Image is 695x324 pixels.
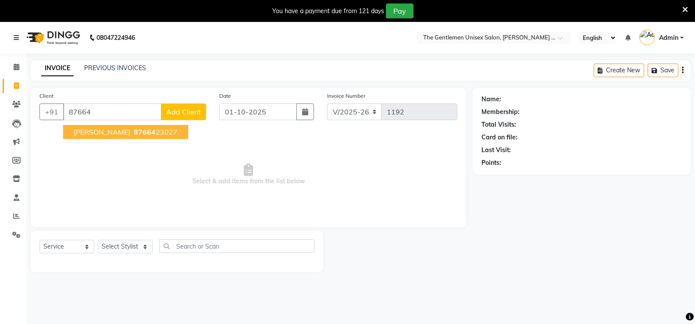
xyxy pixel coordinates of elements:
div: Name: [481,95,501,104]
span: Add Client [166,107,201,116]
div: You have a payment due from 121 days [272,7,384,16]
div: Membership: [481,107,520,117]
button: Save [648,64,678,77]
button: +91 [39,103,64,120]
span: Admin [659,33,678,43]
img: logo [22,25,82,50]
a: PREVIOUS INVOICES [84,64,146,72]
ngb-highlight: 23027 [132,128,178,136]
span: 87664 [134,128,156,136]
div: Total Visits: [481,120,516,129]
span: [PERSON_NAME] [74,128,130,136]
a: INVOICE [41,61,74,76]
input: Search or Scan [159,239,314,253]
label: Client [39,92,53,100]
button: Add Client [161,103,206,120]
label: Date [219,92,231,100]
div: Points: [481,158,501,167]
span: Select & add items from the list below [39,131,457,218]
img: Admin [639,30,655,45]
label: Invoice Number [327,92,365,100]
b: 08047224946 [96,25,135,50]
input: Search by Name/Mobile/Email/Code [63,103,161,120]
div: Card on file: [481,133,517,142]
div: Last Visit: [481,146,511,155]
button: Pay [386,4,413,18]
button: Create New [594,64,644,77]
